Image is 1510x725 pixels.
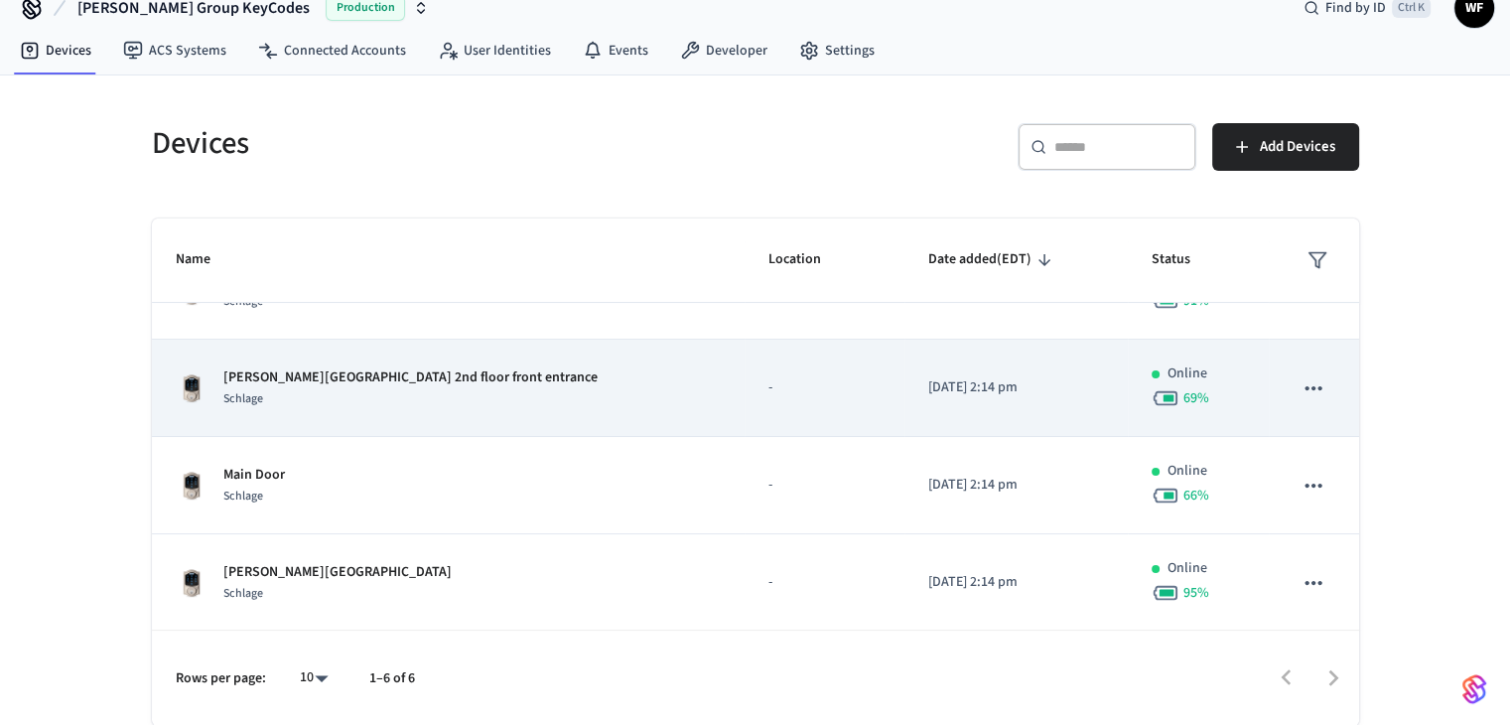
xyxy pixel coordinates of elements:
p: [DATE] 2:14 pm [928,377,1104,398]
p: Online [1167,558,1207,579]
span: Schlage [223,390,263,407]
h5: Devices [152,123,744,164]
p: 1–6 of 6 [369,668,415,689]
a: Events [567,33,664,69]
a: Connected Accounts [242,33,422,69]
span: Schlage [223,293,263,310]
span: 69 % [1183,388,1209,408]
p: [PERSON_NAME][GEOGRAPHIC_DATA] [223,562,452,583]
a: Developer [664,33,783,69]
p: Online [1167,461,1207,482]
span: Status [1152,244,1216,275]
a: Settings [783,33,891,69]
span: Add Devices [1260,134,1335,160]
img: Schlage Sense Smart Deadbolt with Camelot Trim, Front [176,470,207,502]
span: 66 % [1183,486,1209,506]
img: Schlage Sense Smart Deadbolt with Camelot Trim, Front [176,567,207,599]
button: Add Devices [1212,123,1359,171]
img: Schlage Sense Smart Deadbolt with Camelot Trim, Front [176,372,207,404]
a: ACS Systems [107,33,242,69]
a: Devices [4,33,107,69]
img: SeamLogoGradient.69752ec5.svg [1462,673,1486,705]
p: - [768,377,880,398]
p: Online [1167,363,1207,384]
span: Schlage [223,585,263,602]
p: - [768,572,880,593]
p: Rows per page: [176,668,266,689]
p: [DATE] 2:14 pm [928,572,1104,593]
p: - [768,475,880,496]
p: Main Door [223,465,285,486]
span: Date added(EDT) [928,244,1057,275]
span: Location [768,244,847,275]
span: 95 % [1183,583,1209,603]
p: [DATE] 2:14 pm [928,475,1104,496]
div: 10 [290,663,338,692]
span: Schlage [223,488,263,505]
span: Name [176,244,236,275]
a: User Identities [422,33,567,69]
p: [PERSON_NAME][GEOGRAPHIC_DATA] 2nd floor front entrance [223,367,598,388]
